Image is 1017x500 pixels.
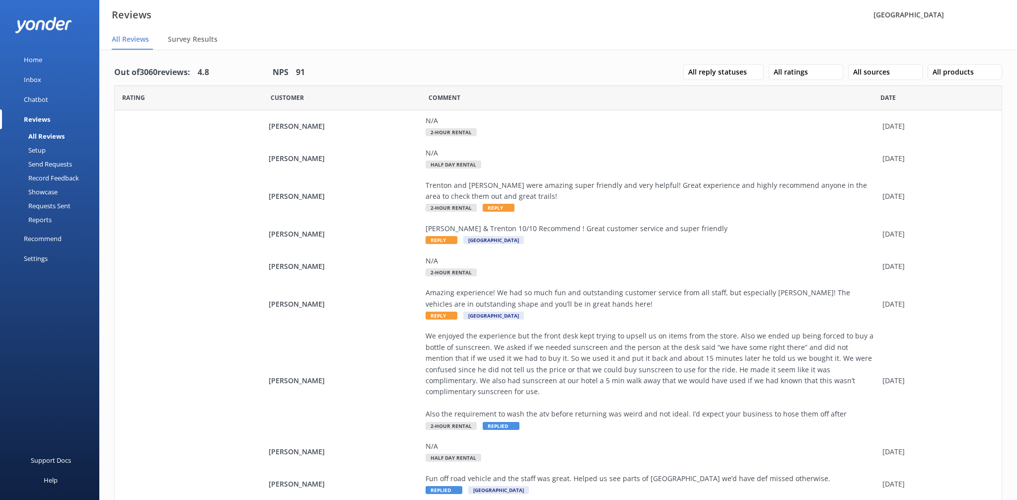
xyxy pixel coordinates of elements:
[31,450,71,470] div: Support Docs
[269,121,420,132] span: [PERSON_NAME]
[426,268,477,276] span: 2-Hour Rental
[6,129,99,143] a: All Reviews
[426,454,481,462] span: Half Day Rental
[6,171,79,185] div: Record Feedback
[269,261,420,272] span: [PERSON_NAME]
[468,486,529,494] span: [GEOGRAPHIC_DATA]
[269,153,420,164] span: [PERSON_NAME]
[6,143,99,157] a: Setup
[882,121,989,132] div: [DATE]
[269,191,420,202] span: [PERSON_NAME]
[426,236,457,244] span: Reply
[426,255,877,266] div: N/A
[112,7,151,23] h3: Reviews
[426,473,877,484] div: Fun off road vehicle and the staff was great. Helped us see parts of [GEOGRAPHIC_DATA] we’d have ...
[122,93,145,102] span: Date
[198,66,209,79] h4: 4.8
[463,236,524,244] span: [GEOGRAPHIC_DATA]
[882,191,989,202] div: [DATE]
[24,249,48,268] div: Settings
[269,375,420,386] span: [PERSON_NAME]
[269,479,420,490] span: [PERSON_NAME]
[15,17,72,33] img: yonder-white-logo.png
[463,312,524,320] span: [GEOGRAPHIC_DATA]
[6,171,99,185] a: Record Feedback
[933,67,980,78] span: All products
[483,204,514,212] span: Reply
[426,115,877,126] div: N/A
[483,422,519,430] span: Replied
[24,109,50,129] div: Reviews
[296,66,305,79] h4: 91
[112,34,149,44] span: All Reviews
[6,157,99,171] a: Send Requests
[882,229,989,240] div: [DATE]
[882,153,989,164] div: [DATE]
[880,93,896,102] span: Date
[426,223,877,234] div: [PERSON_NAME] & Trenton 10/10 Recommend ! Great customer service and super friendly
[114,66,190,79] h4: Out of 3060 reviews:
[168,34,218,44] span: Survey Results
[426,441,877,452] div: N/A
[24,89,48,109] div: Chatbot
[6,213,52,227] div: Reports
[6,185,58,199] div: Showcase
[273,66,289,79] h4: NPS
[269,446,420,457] span: [PERSON_NAME]
[853,67,896,78] span: All sources
[271,93,304,102] span: Date
[882,446,989,457] div: [DATE]
[6,143,46,157] div: Setup
[882,299,989,310] div: [DATE]
[426,486,462,494] span: Replied
[426,148,877,159] div: N/A
[426,331,877,419] div: We enjoyed the experience but the front desk kept trying to upsell us on items from the store. Al...
[882,375,989,386] div: [DATE]
[6,199,99,213] a: Requests Sent
[269,229,420,240] span: [PERSON_NAME]
[24,50,42,70] div: Home
[688,67,753,78] span: All reply statuses
[426,312,457,320] span: Reply
[426,287,877,310] div: Amazing experience! We had so much fun and outstanding customer service from all staff, but espec...
[24,229,62,249] div: Recommend
[6,157,72,171] div: Send Requests
[882,479,989,490] div: [DATE]
[44,470,58,490] div: Help
[426,204,477,212] span: 2-Hour Rental
[6,199,71,213] div: Requests Sent
[429,93,460,102] span: Question
[873,10,944,19] span: [GEOGRAPHIC_DATA]
[6,213,99,227] a: Reports
[426,128,477,136] span: 2-Hour Rental
[6,185,99,199] a: Showcase
[426,180,877,202] div: Trenton and [PERSON_NAME] were amazing super friendly and very helpful! Great experience and high...
[882,261,989,272] div: [DATE]
[426,422,477,430] span: 2-Hour Rental
[774,67,814,78] span: All ratings
[269,299,420,310] span: [PERSON_NAME]
[426,161,481,168] span: Half Day Rental
[6,129,65,143] div: All Reviews
[24,70,41,89] div: Inbox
